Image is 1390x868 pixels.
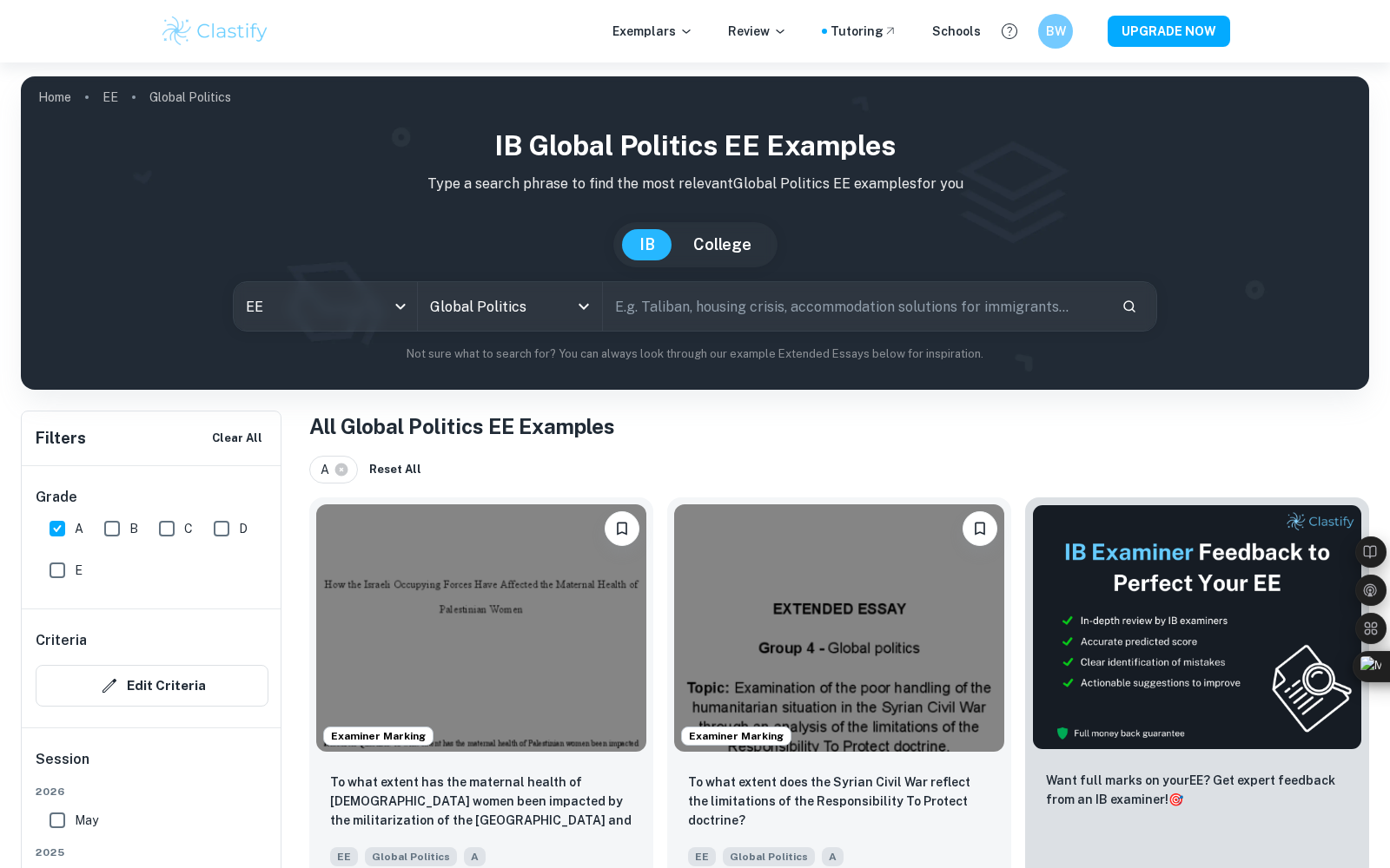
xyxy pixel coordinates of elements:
input: E.g. Taliban, housing crisis, accommodation solutions for immigrants... [603,282,1108,331]
img: Clastify logo [160,14,270,49]
h6: Filters [36,426,86,450]
p: Global Politics [149,88,231,107]
span: A [75,519,83,538]
h1: IB Global Politics EE examples [35,125,1355,167]
button: Bookmark [605,511,639,546]
span: 🎯 [1168,792,1183,806]
img: Thumbnail [1032,504,1362,750]
button: BW [1038,14,1073,49]
h6: Criteria [36,630,87,651]
button: Search [1115,292,1144,321]
p: Type a search phrase to find the most relevant Global Politics EE examples for you [35,174,1355,194]
a: Home [38,85,71,109]
button: Edit Criteria [36,665,268,707]
span: Global Politics [365,847,457,866]
p: To what extent has the maternal health of Palestinian women been impacted by the militarization o... [330,773,632,832]
p: Not sure what to search for? You can always look through our example Extended Essays below for in... [35,345,1355,363]
a: Tutoring [831,22,897,41]
button: College [676,229,769,260]
div: A [309,456,358,483]
h6: BW [1046,22,1066,41]
span: A [822,847,844,866]
h6: Grade [36,487,268,508]
div: EE [234,282,417,331]
span: 2026 [36,784,268,799]
p: Review [728,22,787,41]
button: Clear All [208,425,267,451]
span: D [239,519,248,538]
span: May [75,811,98,830]
button: Reset All [365,457,426,483]
h1: All Global Politics EE Examples [309,411,1369,442]
span: EE [688,847,716,866]
button: Open [572,294,596,319]
span: EE [330,847,358,866]
img: profile cover [21,76,1369,390]
button: UPGRADE NOW [1108,16,1230,47]
span: Examiner Marking [324,728,433,744]
h6: Session [36,749,268,784]
img: Global Politics EE example thumbnail: To what extent does the Syrian Civil War [674,504,1004,752]
span: E [75,561,83,580]
p: Want full marks on your EE ? Get expert feedback from an IB examiner! [1046,771,1348,809]
span: A [321,460,337,479]
span: 2025 [36,845,268,860]
span: A [464,847,486,866]
span: C [184,519,193,538]
p: Exemplars [612,22,693,41]
span: B [129,519,138,538]
a: Schools [932,22,981,41]
button: IB [622,229,672,260]
a: EE [103,85,118,109]
span: Global Politics [723,847,815,866]
button: Help and Feedback [995,16,1024,46]
span: Examiner Marking [682,728,791,744]
button: Bookmark [963,511,997,546]
img: Global Politics EE example thumbnail: To what extent has the maternal health o [316,504,646,752]
p: To what extent does the Syrian Civil War reflect the limitations of the Responsibility To Protect... [688,773,990,830]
